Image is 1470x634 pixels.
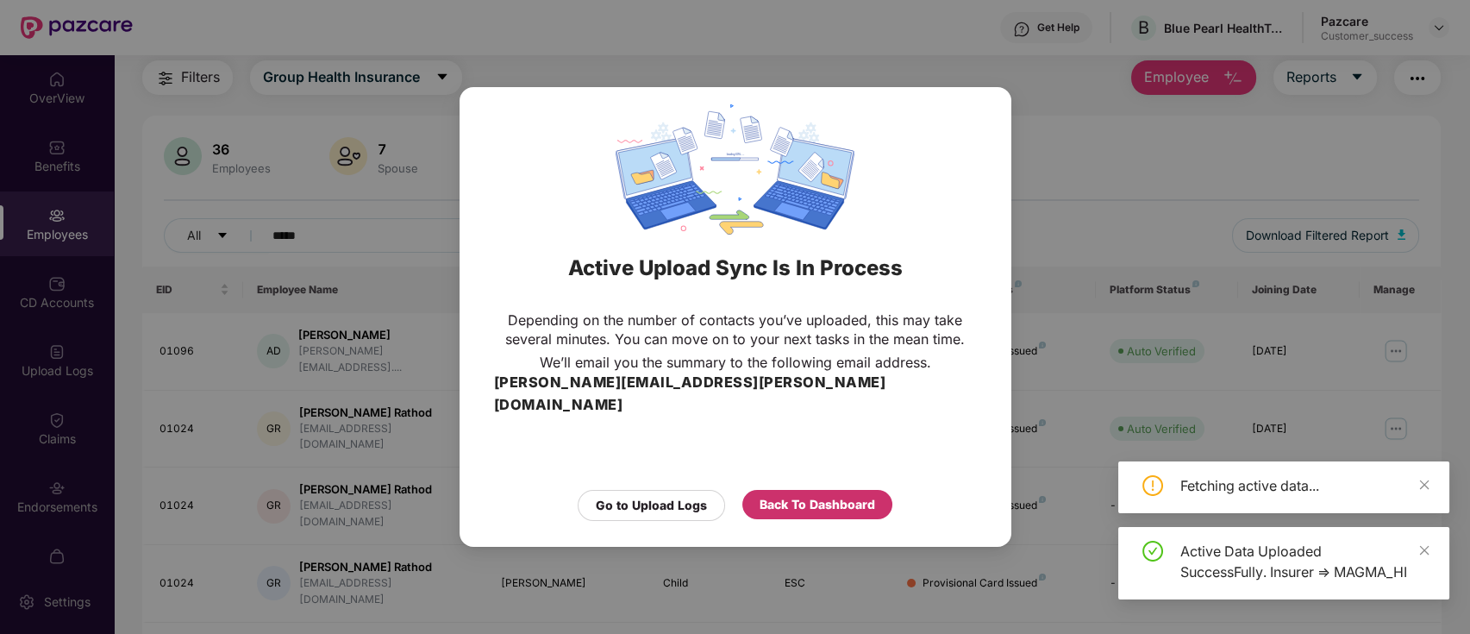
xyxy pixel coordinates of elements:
[760,495,875,514] div: Back To Dashboard
[494,311,977,348] p: Depending on the number of contacts you’ve uploaded, this may take several minutes. You can move ...
[540,353,931,372] p: We’ll email you the summary to the following email address.
[1180,541,1429,582] div: Active Data Uploaded SuccessFully. Insurer => MAGMA_HI
[1180,475,1429,496] div: Fetching active data...
[494,372,977,416] h3: [PERSON_NAME][EMAIL_ADDRESS][PERSON_NAME][DOMAIN_NAME]
[596,496,707,515] div: Go to Upload Logs
[1418,544,1430,556] span: close
[481,235,990,302] div: Active Upload Sync Is In Process
[1142,475,1163,496] span: exclamation-circle
[1142,541,1163,562] span: check-circle
[616,104,854,235] img: svg+xml;base64,PHN2ZyBpZD0iRGF0YV9zeW5jaW5nIiB4bWxucz0iaHR0cDovL3d3dy53My5vcmcvMjAwMC9zdmciIHdpZH...
[1418,479,1430,491] span: close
